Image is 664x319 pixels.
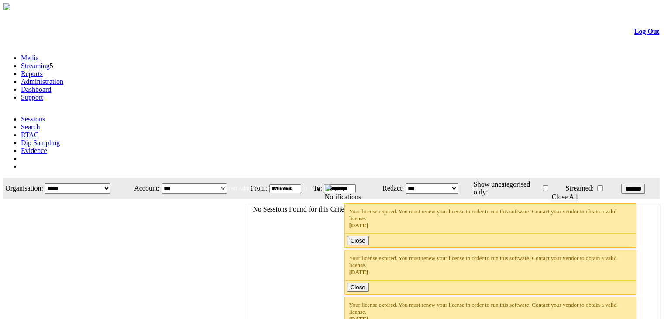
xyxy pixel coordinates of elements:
span: 128 [334,185,344,193]
img: bell25.png [325,184,332,191]
div: Your license expired. You must renew your license in order to run this software. Contact your ven... [349,208,632,229]
button: Close [347,283,369,292]
a: Reports [21,70,43,77]
a: Sessions [21,115,45,123]
div: Notifications [325,193,642,201]
span: [DATE] [349,222,368,229]
span: [DATE] [349,269,368,275]
a: Streaming [21,62,50,69]
a: Administration [21,78,63,85]
img: arrow-3.png [3,3,10,10]
div: Your license expired. You must renew your license in order to run this software. Contact your ven... [349,255,632,276]
a: Close All [552,193,578,201]
a: Dip Sampling [21,139,60,146]
a: RTAC [21,131,38,139]
a: Media [21,54,39,62]
a: Search [21,123,40,131]
a: Dashboard [21,86,51,93]
a: Support [21,94,43,101]
a: Log Out [634,28,659,35]
td: Organisation: [4,179,44,198]
button: Close [347,236,369,245]
span: Welcome, System Administrator (Administrator) [196,185,307,191]
td: Account: [127,179,160,198]
span: 5 [50,62,53,69]
a: Evidence [21,147,47,154]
